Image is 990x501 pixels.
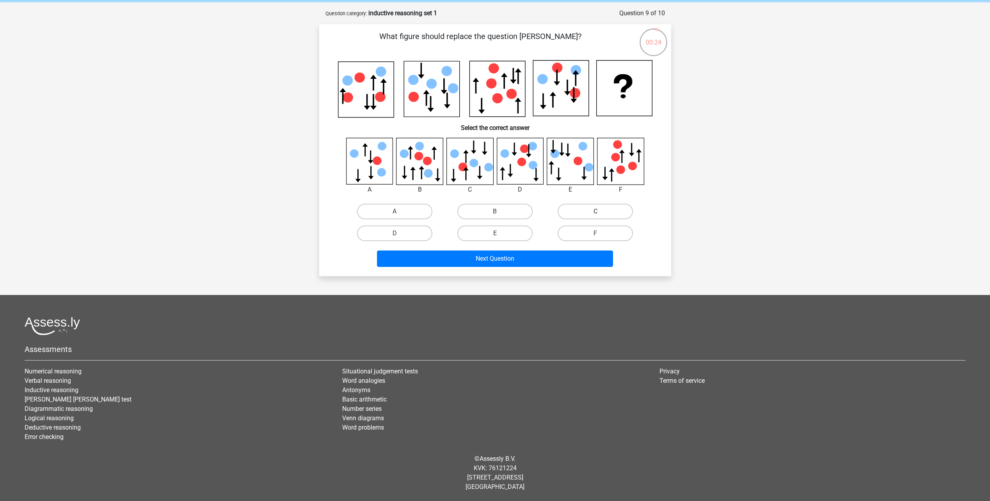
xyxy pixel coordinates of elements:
a: Word problems [342,424,384,431]
div: C [441,185,499,194]
a: Situational judgement tests [342,368,418,375]
a: Assessly B.V. [480,455,515,462]
div: 00:24 [639,28,668,47]
label: C [558,204,633,219]
div: E [541,185,600,194]
label: A [357,204,432,219]
h5: Assessments [25,345,965,354]
a: Diagrammatic reasoning [25,405,93,412]
a: Numerical reasoning [25,368,82,375]
div: D [491,185,550,194]
a: Basic arithmetic [342,396,387,403]
a: Logical reasoning [25,414,74,422]
a: Venn diagrams [342,414,384,422]
a: Privacy [659,368,680,375]
a: Error checking [25,433,64,441]
h6: Select the correct answer [332,118,659,131]
a: Deductive reasoning [25,424,81,431]
a: Antonyms [342,386,370,394]
a: Number series [342,405,382,412]
div: F [591,185,650,194]
label: B [457,204,533,219]
label: E [457,226,533,241]
a: Terms of service [659,377,705,384]
button: Next Question [377,250,613,267]
div: A [340,185,399,194]
a: Inductive reasoning [25,386,78,394]
div: B [390,185,449,194]
label: F [558,226,633,241]
p: What figure should replace the question [PERSON_NAME]? [332,30,629,54]
a: [PERSON_NAME] [PERSON_NAME] test [25,396,132,403]
a: Verbal reasoning [25,377,71,384]
div: Question 9 of 10 [619,9,665,18]
small: Question category: [325,11,367,16]
div: © KVK: 76121224 [STREET_ADDRESS] [GEOGRAPHIC_DATA] [19,448,971,498]
strong: inductive reasoning set 1 [368,9,437,17]
img: Assessly logo [25,317,80,335]
label: D [357,226,432,241]
a: Word analogies [342,377,385,384]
